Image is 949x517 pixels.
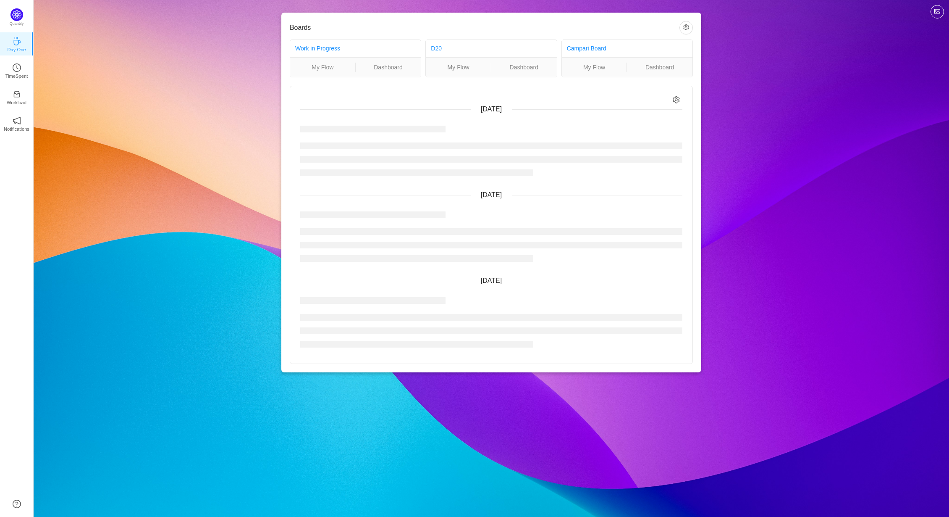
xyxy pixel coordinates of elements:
a: My Flow [290,63,355,72]
a: Campari Board [567,45,606,52]
p: Notifications [4,125,29,133]
p: Workload [7,99,26,106]
a: Dashboard [627,63,692,72]
i: icon: inbox [13,90,21,98]
button: icon: picture [931,5,944,18]
i: icon: coffee [13,37,21,45]
span: [DATE] [481,191,502,198]
a: Work in Progress [295,45,340,52]
a: icon: coffeeDay One [13,40,21,48]
span: [DATE] [481,277,502,284]
a: Dashboard [356,63,421,72]
i: icon: setting [673,96,680,103]
a: My Flow [426,63,491,72]
a: icon: question-circle [13,500,21,508]
a: Dashboard [491,63,557,72]
a: My Flow [562,63,627,72]
h3: Boards [290,24,679,32]
p: TimeSpent [5,72,28,80]
a: icon: notificationNotifications [13,119,21,127]
button: icon: setting [679,21,693,34]
p: Quantify [10,21,24,27]
a: D20 [431,45,442,52]
span: [DATE] [481,106,502,113]
i: icon: notification [13,116,21,125]
i: icon: clock-circle [13,63,21,72]
img: Quantify [10,8,23,21]
p: Day One [7,46,26,53]
a: icon: inboxWorkload [13,92,21,101]
a: icon: clock-circleTimeSpent [13,66,21,74]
